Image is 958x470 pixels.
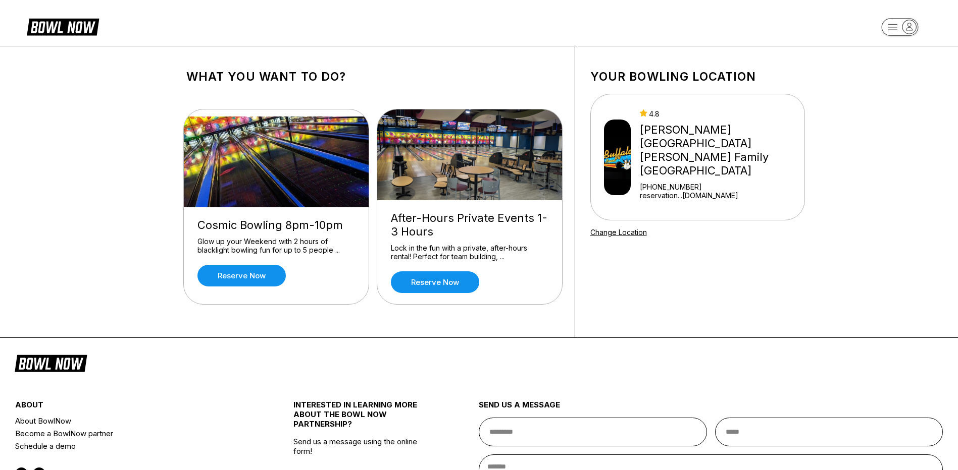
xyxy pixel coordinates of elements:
[15,400,247,415] div: about
[640,109,800,118] div: 4.8
[604,120,631,195] img: Buffaloe Lanes Mebane Family Bowling Center
[590,70,805,84] h1: Your bowling location
[590,228,647,237] a: Change Location
[391,211,548,239] div: After-Hours Private Events 1-3 Hours
[184,116,370,207] img: Cosmic Bowling 8pm-10pm
[197,218,355,232] div: Cosmic Bowling 8pm-10pm
[640,183,800,191] div: [PHONE_NUMBER]
[15,415,247,427] a: About BowlNow
[391,271,479,293] a: Reserve now
[391,244,548,261] div: Lock in the fun with a private, after-hours rental! Perfect for team building, ...
[479,400,943,418] div: send us a message
[15,427,247,440] a: Become a BowlNow partner
[293,400,433,437] div: INTERESTED IN LEARNING MORE ABOUT THE BOWL NOW PARTNERSHIP?
[197,237,355,255] div: Glow up your Weekend with 2 hours of blacklight bowling fun for up to 5 people ...
[640,191,800,200] a: reservation...[DOMAIN_NAME]
[197,265,286,286] a: Reserve now
[186,70,560,84] h1: What you want to do?
[640,123,800,178] div: [PERSON_NAME][GEOGRAPHIC_DATA] [PERSON_NAME] Family [GEOGRAPHIC_DATA]
[15,440,247,452] a: Schedule a demo
[377,109,563,200] img: After-Hours Private Events 1-3 Hours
